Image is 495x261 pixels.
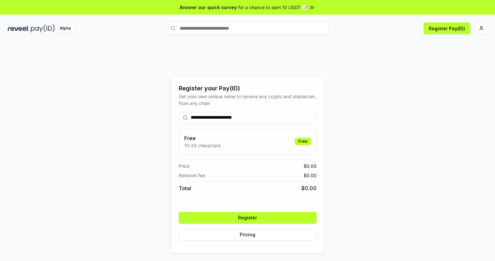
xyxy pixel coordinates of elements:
[295,138,311,145] div: Free
[184,142,221,149] p: 13-25 characters
[179,163,189,169] span: Price
[31,24,55,33] img: pay_id
[179,212,317,224] button: Register
[179,172,205,179] span: Network fee
[56,24,74,33] div: Alpha
[179,93,317,107] div: Get your own unique name to receive any crypto and stablecoin, from any chain
[184,134,221,142] h3: Free
[424,22,470,34] button: Register Pay(ID)
[179,229,317,241] button: Pricing
[179,84,317,93] div: Register your Pay(ID)
[304,163,317,169] span: $ 0.00
[180,4,237,11] span: Answer our quick survey
[8,24,30,33] img: reveel_dark
[304,172,317,179] span: $ 0.00
[238,4,308,11] span: for a chance to earn 10 USDT 📝
[301,184,317,192] span: $ 0.00
[179,184,191,192] span: Total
